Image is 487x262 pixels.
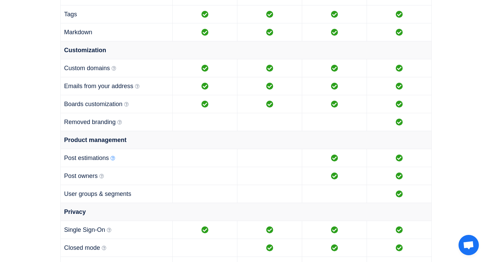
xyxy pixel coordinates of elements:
span: Emails from your address [64,83,133,89]
td: Markdown [61,23,173,41]
a: Open chat [459,235,479,255]
span: Closed mode [64,244,100,251]
span: Post estimations [64,155,109,161]
span: Custom domains [64,65,110,72]
span: Post owners [64,173,98,179]
span: Single Sign-On [64,226,105,233]
td: Privacy [61,203,432,221]
td: User groups & segments [61,185,173,203]
td: Product management [61,131,432,149]
span: Removed branding [64,119,116,125]
span: Boards customization [64,101,122,107]
td: Customization [61,41,432,59]
td: Tags [61,5,173,23]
